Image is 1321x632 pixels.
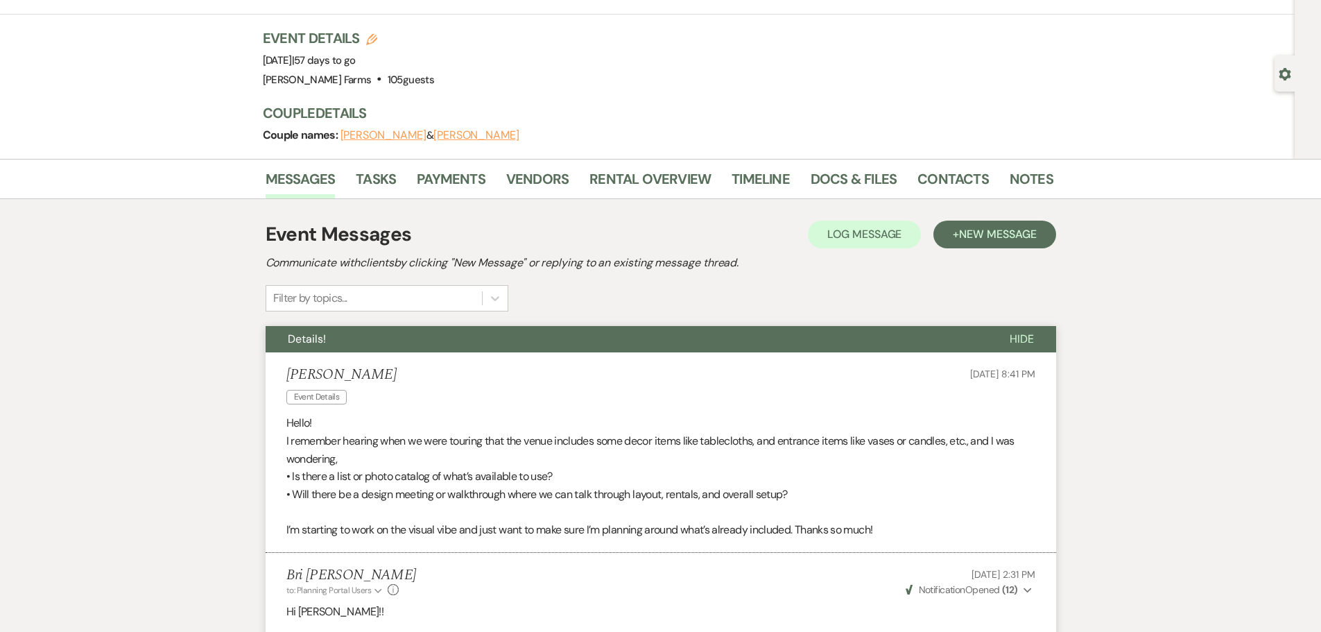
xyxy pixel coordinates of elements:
[266,220,412,249] h1: Event Messages
[263,128,340,142] span: Couple names:
[286,584,385,597] button: to: Planning Portal Users
[263,73,372,87] span: [PERSON_NAME] Farms
[972,568,1035,581] span: [DATE] 2:31 PM
[292,53,356,67] span: |
[263,53,356,67] span: [DATE]
[1002,583,1018,596] strong: ( 12 )
[506,168,569,198] a: Vendors
[286,521,1035,539] p: I’m starting to work on the visual vibe and just want to make sure I’m planning around what’s alr...
[273,290,347,307] div: Filter by topics...
[286,567,417,584] h5: Bri [PERSON_NAME]
[1010,332,1034,346] span: Hide
[589,168,711,198] a: Rental Overview
[919,583,965,596] span: Notification
[959,227,1036,241] span: New Message
[286,390,347,404] span: Event Details
[808,221,921,248] button: Log Message
[340,130,426,141] button: [PERSON_NAME]
[811,168,897,198] a: Docs & Files
[266,326,987,352] button: Details!
[433,130,519,141] button: [PERSON_NAME]
[904,583,1035,597] button: NotificationOpened (12)
[388,73,434,87] span: 105 guests
[340,128,519,142] span: &
[286,414,1035,432] p: Hello!
[1279,67,1291,80] button: Open lead details
[263,103,1039,123] h3: Couple Details
[266,168,336,198] a: Messages
[906,583,1018,596] span: Opened
[288,332,326,346] span: Details!
[286,486,1035,504] p: • Will there be a design meeting or walkthrough where we can talk through layout, rentals, and ov...
[286,468,1035,486] p: • Is there a list or photo catalog of what’s available to use?
[286,603,1035,621] p: Hi [PERSON_NAME]!!
[286,432,1035,468] p: I remember hearing when we were touring that the venue includes some decor items like tablecloths...
[266,255,1056,271] h2: Communicate with clients by clicking "New Message" or replying to an existing message thread.
[827,227,901,241] span: Log Message
[970,368,1035,380] span: [DATE] 8:41 PM
[1010,168,1053,198] a: Notes
[917,168,989,198] a: Contacts
[286,366,397,384] h5: [PERSON_NAME]
[933,221,1055,248] button: +New Message
[286,585,372,596] span: to: Planning Portal Users
[987,326,1056,352] button: Hide
[732,168,790,198] a: Timeline
[417,168,485,198] a: Payments
[356,168,396,198] a: Tasks
[294,53,356,67] span: 57 days to go
[263,28,434,48] h3: Event Details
